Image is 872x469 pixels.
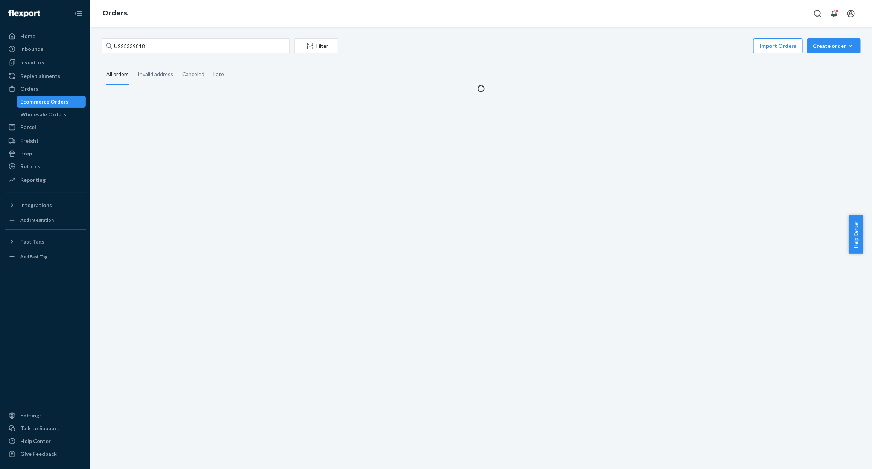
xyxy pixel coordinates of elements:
[807,38,861,53] button: Create order
[5,56,86,69] a: Inventory
[827,6,842,21] button: Open notifications
[20,437,51,445] div: Help Center
[20,425,59,432] div: Talk to Support
[20,32,35,40] div: Home
[5,30,86,42] a: Home
[20,72,60,80] div: Replenishments
[5,251,86,263] a: Add Fast Tag
[810,6,825,21] button: Open Search Box
[17,96,86,108] a: Ecommerce Orders
[21,98,69,105] div: Ecommerce Orders
[138,64,173,84] div: Invalid address
[20,150,32,157] div: Prep
[5,135,86,147] a: Freight
[182,64,204,84] div: Canceled
[20,450,57,458] div: Give Feedback
[5,43,86,55] a: Inbounds
[20,412,42,419] div: Settings
[17,108,86,120] a: Wholesale Orders
[5,214,86,226] a: Add Integration
[5,422,86,434] a: Talk to Support
[71,6,86,21] button: Close Navigation
[20,217,54,223] div: Add Integration
[5,236,86,248] button: Fast Tags
[102,38,290,53] input: Search orders
[813,42,855,50] div: Create order
[5,435,86,447] a: Help Center
[20,45,43,53] div: Inbounds
[20,137,39,145] div: Freight
[20,253,47,260] div: Add Fast Tag
[20,176,46,184] div: Reporting
[213,64,224,84] div: Late
[106,64,129,85] div: All orders
[5,83,86,95] a: Orders
[96,3,134,24] ol: breadcrumbs
[21,111,67,118] div: Wholesale Orders
[843,6,858,21] button: Open account menu
[8,10,40,17] img: Flexport logo
[295,42,338,50] div: Filter
[20,163,40,170] div: Returns
[20,123,36,131] div: Parcel
[20,59,44,66] div: Inventory
[5,174,86,186] a: Reporting
[5,121,86,133] a: Parcel
[849,215,863,254] button: Help Center
[5,410,86,422] a: Settings
[20,238,44,245] div: Fast Tags
[753,38,803,53] button: Import Orders
[20,85,38,93] div: Orders
[5,160,86,172] a: Returns
[294,38,338,53] button: Filter
[102,9,128,17] a: Orders
[5,199,86,211] button: Integrations
[5,70,86,82] a: Replenishments
[20,201,52,209] div: Integrations
[5,448,86,460] button: Give Feedback
[5,148,86,160] a: Prep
